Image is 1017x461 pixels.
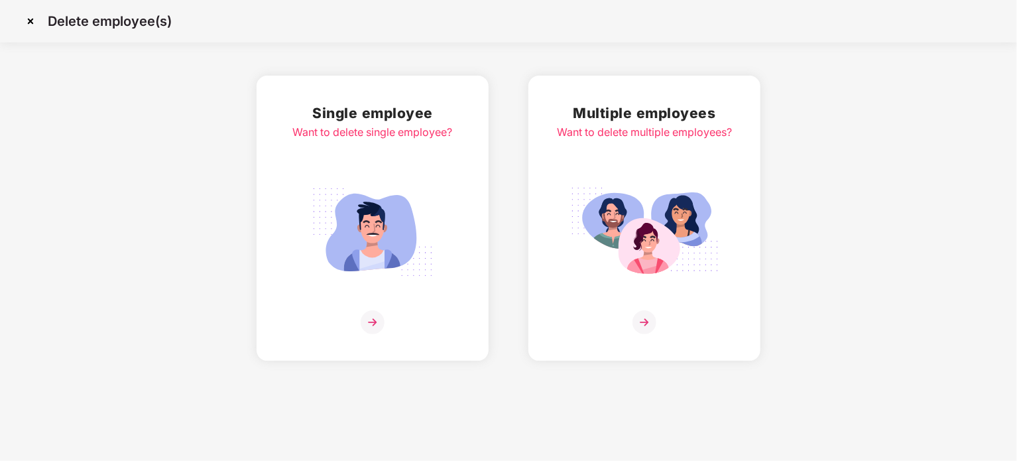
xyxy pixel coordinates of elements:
img: svg+xml;base64,PHN2ZyB4bWxucz0iaHR0cDovL3d3dy53My5vcmcvMjAwMC9zdmciIHdpZHRoPSIzNiIgaGVpZ2h0PSIzNi... [361,310,385,334]
div: Want to delete single employee? [293,124,453,141]
div: Want to delete multiple employees? [557,124,732,141]
h2: Single employee [293,102,453,124]
img: svg+xml;base64,PHN2ZyB4bWxucz0iaHR0cDovL3d3dy53My5vcmcvMjAwMC9zdmciIGlkPSJNdWx0aXBsZV9lbXBsb3llZS... [570,180,719,284]
p: Delete employee(s) [48,13,172,29]
img: svg+xml;base64,PHN2ZyB4bWxucz0iaHR0cDovL3d3dy53My5vcmcvMjAwMC9zdmciIGlkPSJTaW5nbGVfZW1wbG95ZWUiIH... [298,180,447,284]
img: svg+xml;base64,PHN2ZyB4bWxucz0iaHR0cDovL3d3dy53My5vcmcvMjAwMC9zdmciIHdpZHRoPSIzNiIgaGVpZ2h0PSIzNi... [632,310,656,334]
h2: Multiple employees [557,102,732,124]
img: svg+xml;base64,PHN2ZyBpZD0iQ3Jvc3MtMzJ4MzIiIHhtbG5zPSJodHRwOi8vd3d3LnczLm9yZy8yMDAwL3N2ZyIgd2lkdG... [20,11,41,32]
